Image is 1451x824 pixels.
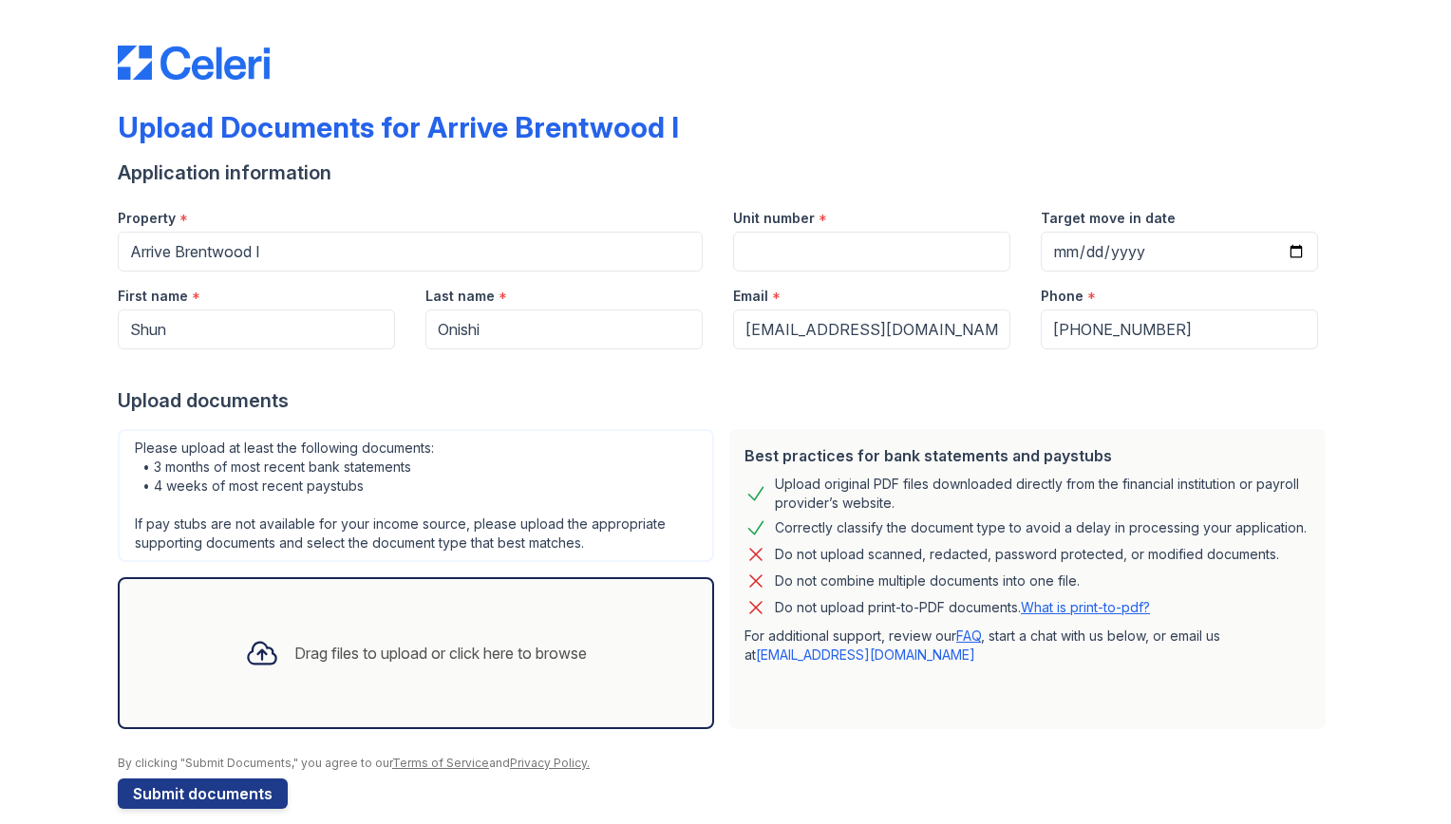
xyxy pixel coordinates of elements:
div: By clicking "Submit Documents," you agree to our and [118,756,1333,771]
a: Privacy Policy. [510,756,590,770]
label: Unit number [733,209,815,228]
div: Upload Documents for Arrive Brentwood I [118,110,679,144]
button: Submit documents [118,778,288,809]
div: Upload original PDF files downloaded directly from the financial institution or payroll provider’... [775,475,1310,513]
div: Drag files to upload or click here to browse [294,642,587,665]
div: Do not combine multiple documents into one file. [775,570,1080,592]
div: Please upload at least the following documents: • 3 months of most recent bank statements • 4 wee... [118,429,714,562]
label: Last name [425,287,495,306]
label: Property [118,209,176,228]
label: Phone [1041,287,1084,306]
a: FAQ [956,627,981,644]
img: CE_Logo_Blue-a8612792a0a2168367f1c8372b55b34899dd931a85d93a1a3d3e32e68fde9ad4.png [118,46,270,80]
div: Best practices for bank statements and paystubs [744,444,1310,467]
a: Terms of Service [392,756,489,770]
div: Correctly classify the document type to avoid a delay in processing your application. [775,516,1307,539]
label: Email [733,287,768,306]
div: Do not upload scanned, redacted, password protected, or modified documents. [775,543,1279,566]
label: Target move in date [1041,209,1176,228]
div: Application information [118,159,1333,186]
p: Do not upload print-to-PDF documents. [775,598,1150,617]
a: [EMAIL_ADDRESS][DOMAIN_NAME] [756,646,975,663]
a: What is print-to-pdf? [1021,599,1150,615]
label: First name [118,287,188,306]
p: For additional support, review our , start a chat with us below, or email us at [744,627,1310,665]
div: Upload documents [118,387,1333,414]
